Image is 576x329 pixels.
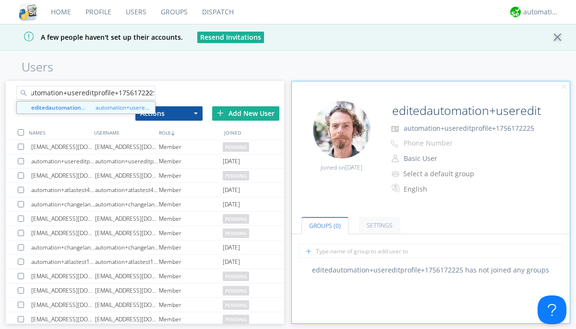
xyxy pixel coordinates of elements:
[6,255,284,269] a: automation+atlastest1123669033automation+atlastest1123669033Member[DATE]
[223,197,240,212] span: [DATE]
[6,226,284,240] a: [EMAIL_ADDRESS][DOMAIN_NAME][EMAIL_ADDRESS][DOMAIN_NAME]Memberpending
[159,140,223,154] div: Member
[95,169,159,182] div: [EMAIL_ADDRESS][DOMAIN_NAME]
[223,183,240,197] span: [DATE]
[404,124,534,133] span: automation+usereditprofile+1756172225
[31,197,95,211] div: automation+changelanguage+1755817063
[31,169,95,182] div: [EMAIL_ADDRESS][DOMAIN_NAME]
[6,240,284,255] a: automation+changelanguage+1755819493automation+changelanguage+1755819493Member[DATE]
[6,212,284,226] a: [EMAIL_ADDRESS][DOMAIN_NAME][EMAIL_ADDRESS][DOMAIN_NAME]Memberpending
[392,167,401,180] img: icon-alert-users-thin-outline.svg
[135,106,203,121] button: Actions
[95,255,159,269] div: automation+atlastest1123669033
[159,154,223,168] div: Member
[223,300,249,310] span: pending
[95,226,159,240] div: [EMAIL_ADDRESS][DOMAIN_NAME]
[92,125,156,139] div: USERNAME
[31,269,95,283] div: [EMAIL_ADDRESS][DOMAIN_NAME]
[31,140,95,154] div: [EMAIL_ADDRESS][DOMAIN_NAME]
[212,106,279,121] div: Add New User
[6,269,284,284] a: [EMAIL_ADDRESS][DOMAIN_NAME][EMAIL_ADDRESS][DOMAIN_NAME]Memberpending
[392,155,399,162] img: person-outline.svg
[95,197,159,211] div: automation+changelanguage+1755817063
[223,228,249,238] span: pending
[223,154,240,169] span: [DATE]
[400,152,496,165] button: Basic User
[31,298,95,312] div: [EMAIL_ADDRESS][DOMAIN_NAME]
[95,240,159,254] div: automation+changelanguage+1755819493
[95,140,159,154] div: [EMAIL_ADDRESS][DOMAIN_NAME]
[6,169,284,183] a: [EMAIL_ADDRESS][DOMAIN_NAME][EMAIL_ADDRESS][DOMAIN_NAME]Memberpending
[6,140,284,154] a: [EMAIL_ADDRESS][DOMAIN_NAME][EMAIL_ADDRESS][DOMAIN_NAME]Memberpending
[159,169,223,182] div: Member
[31,212,95,226] div: [EMAIL_ADDRESS][DOMAIN_NAME]
[159,197,223,211] div: Member
[159,240,223,254] div: Member
[31,103,162,112] strong: editedautomation+usereditprofile+1756172225
[31,284,95,297] div: [EMAIL_ADDRESS][DOMAIN_NAME]
[31,226,95,240] div: [EMAIL_ADDRESS][DOMAIN_NAME]
[223,315,249,324] span: pending
[313,101,371,159] img: b9739a09719b4e719ad9f5180607a932
[403,169,483,179] div: Select a default group
[159,284,223,297] div: Member
[561,84,567,91] img: cancel.svg
[6,298,284,312] a: [EMAIL_ADDRESS][DOMAIN_NAME][EMAIL_ADDRESS][DOMAIN_NAME]Memberpending
[321,163,362,171] span: Joined on
[223,214,249,224] span: pending
[6,312,284,327] a: [EMAIL_ADDRESS][DOMAIN_NAME][EMAIL_ADDRESS][DOMAIN_NAME]Memberpending
[359,217,400,234] a: Settings
[301,217,348,234] a: Groups (0)
[31,183,95,197] div: automation+atlastest4843497521
[16,86,156,100] input: Search users
[523,7,559,17] div: automation+atlas
[404,184,484,194] div: English
[31,312,95,326] div: [EMAIL_ADDRESS][DOMAIN_NAME]
[223,171,249,181] span: pending
[31,154,95,168] div: automation+usereditprofile+1755748325
[31,240,95,254] div: automation+changelanguage+1755819493
[159,298,223,312] div: Member
[159,255,223,269] div: Member
[6,154,284,169] a: automation+usereditprofile+1755748325automation+usereditprofile+1755748325Member[DATE]
[95,183,159,197] div: automation+atlastest4843497521
[223,240,240,255] span: [DATE]
[292,265,570,275] div: editedautomation+usereditprofile+1756172225 has not joined any groups
[159,183,223,197] div: Member
[6,197,284,212] a: automation+changelanguage+1755817063automation+changelanguage+1755817063Member[DATE]
[392,182,401,194] img: In groups with Translation enabled, this user's messages will be automatically translated to and ...
[31,255,95,269] div: automation+atlastest1123669033
[223,272,249,281] span: pending
[95,212,159,226] div: [EMAIL_ADDRESS][DOMAIN_NAME]
[95,284,159,297] div: [EMAIL_ADDRESS][DOMAIN_NAME]
[538,295,566,324] iframe: Toggle Customer Support
[388,101,543,120] input: Name
[223,255,240,269] span: [DATE]
[6,183,284,197] a: automation+atlastest4843497521automation+atlastest4843497521Member[DATE]
[159,312,223,326] div: Member
[345,163,362,171] span: [DATE]
[19,3,36,21] img: cddb5a64eb264b2086981ab96f4c1ba7
[223,286,249,295] span: pending
[222,125,287,139] div: JOINED
[391,140,398,147] img: phone-outline.svg
[156,125,221,139] div: ROLE
[96,103,153,112] span: automation+usereditprofile+1756172225
[197,32,264,43] button: Resend Invitations
[95,312,159,326] div: [EMAIL_ADDRESS][DOMAIN_NAME]
[159,212,223,226] div: Member
[159,269,223,283] div: Member
[95,298,159,312] div: [EMAIL_ADDRESS][DOMAIN_NAME]
[26,125,91,139] div: NAMES
[6,284,284,298] a: [EMAIL_ADDRESS][DOMAIN_NAME][EMAIL_ADDRESS][DOMAIN_NAME]Memberpending
[7,33,183,42] span: A few people haven't set up their accounts.
[217,110,224,116] img: plus.svg
[223,142,249,152] span: pending
[159,226,223,240] div: Member
[299,244,563,258] input: Type name of group to add user to
[95,269,159,283] div: [EMAIL_ADDRESS][DOMAIN_NAME]
[510,7,521,17] img: d2d01cd9b4174d08988066c6d424eccd
[95,154,159,168] div: automation+usereditprofile+1755748325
